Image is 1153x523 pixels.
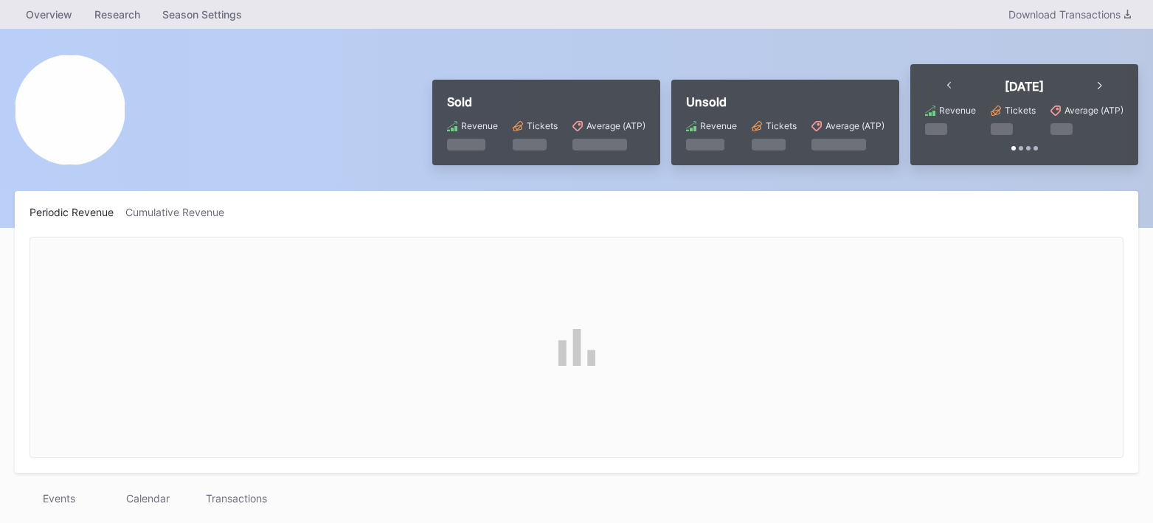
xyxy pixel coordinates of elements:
div: Download Transactions [1008,8,1131,21]
div: Periodic Revenue [30,206,125,218]
div: Cumulative Revenue [125,206,236,218]
div: Tickets [1005,105,1036,116]
div: Transactions [192,488,280,509]
div: Revenue [461,120,498,131]
div: Sold [447,94,645,109]
div: Unsold [686,94,884,109]
div: Average (ATP) [1064,105,1123,116]
button: Download Transactions [1001,4,1138,24]
div: [DATE] [1005,79,1044,94]
div: Average (ATP) [825,120,884,131]
div: Tickets [527,120,558,131]
a: Research [83,4,151,25]
a: Season Settings [151,4,253,25]
div: Events [15,488,103,509]
div: Calendar [103,488,192,509]
a: Overview [15,4,83,25]
div: Average (ATP) [586,120,645,131]
div: Revenue [700,120,737,131]
div: Tickets [766,120,797,131]
div: Revenue [939,105,976,116]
